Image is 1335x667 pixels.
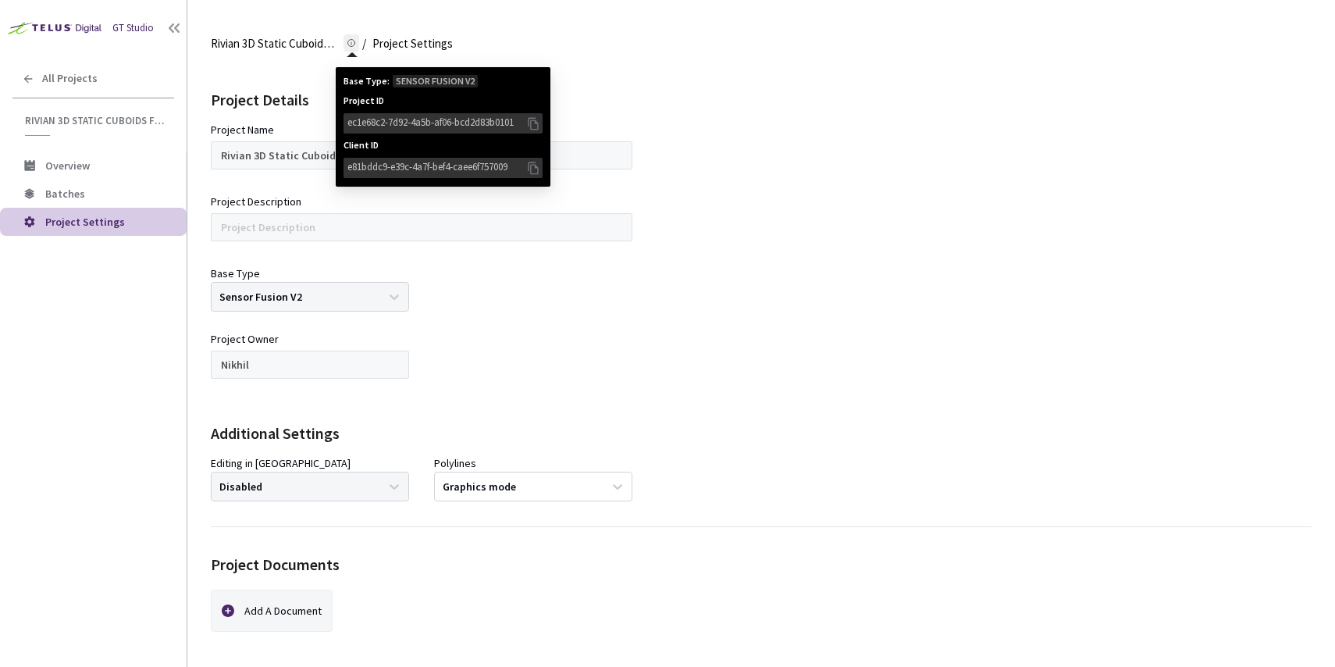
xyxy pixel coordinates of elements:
[344,138,543,153] span: Client ID
[344,94,543,109] span: Project ID
[434,455,476,472] div: Polylines
[344,74,390,89] span: Base Type:
[211,421,1312,445] div: Additional Settings
[347,115,525,130] div: ec1e68c2-7d92-4a5b-af06-bcd2d83b0101
[211,87,1312,112] div: Project Details
[211,455,351,472] div: Editing in [GEOGRAPHIC_DATA]
[42,72,98,85] span: All Projects
[211,330,279,348] div: Project Owner
[443,480,516,494] div: Graphics mode
[393,75,478,87] div: SENSOR FUSION V2
[45,187,85,201] span: Batches
[211,141,409,169] input: Project Name
[25,114,165,127] span: Rivian 3D Static Cuboids fixed[2024-25]
[211,213,632,241] input: Project Description
[211,121,274,138] div: Project Name
[45,215,125,229] span: Project Settings
[347,159,525,175] div: e81bddc9-e39c-4a7f-bef4-caee6f757009
[372,34,453,53] span: Project Settings
[211,193,301,210] div: Project Description
[211,552,340,576] div: Project Documents
[211,34,337,53] span: Rivian 3D Static Cuboids fixed[2024-25]
[244,594,326,627] div: Add A Document
[112,20,154,36] div: GT Studio
[211,265,260,282] div: Base Type
[362,34,366,53] li: /
[45,159,90,173] span: Overview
